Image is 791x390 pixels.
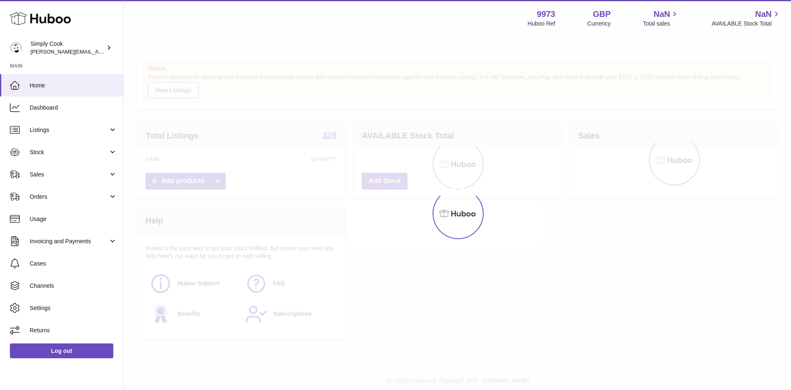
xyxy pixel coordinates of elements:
span: Orders [30,193,108,201]
span: Stock [30,148,108,156]
div: Currency [587,20,611,28]
a: Log out [10,343,113,358]
img: emma@simplycook.com [10,42,22,54]
span: AVAILABLE Stock Total [711,20,781,28]
span: Home [30,82,117,89]
strong: 9973 [537,9,555,20]
span: Channels [30,282,117,290]
span: [PERSON_NAME][EMAIL_ADDRESS][DOMAIN_NAME] [30,48,165,55]
div: Simply Cook [30,40,105,56]
span: Sales [30,171,108,179]
span: Dashboard [30,104,117,112]
span: Cases [30,260,117,268]
span: Invoicing and Payments [30,237,108,245]
span: Settings [30,304,117,312]
div: Huboo Ref [528,20,555,28]
span: Returns [30,327,117,334]
span: NaN [755,9,772,20]
span: Usage [30,215,117,223]
strong: GBP [593,9,611,20]
span: Total sales [643,20,679,28]
a: NaN AVAILABLE Stock Total [711,9,781,28]
span: Listings [30,126,108,134]
a: NaN Total sales [643,9,679,28]
span: NaN [653,9,670,20]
